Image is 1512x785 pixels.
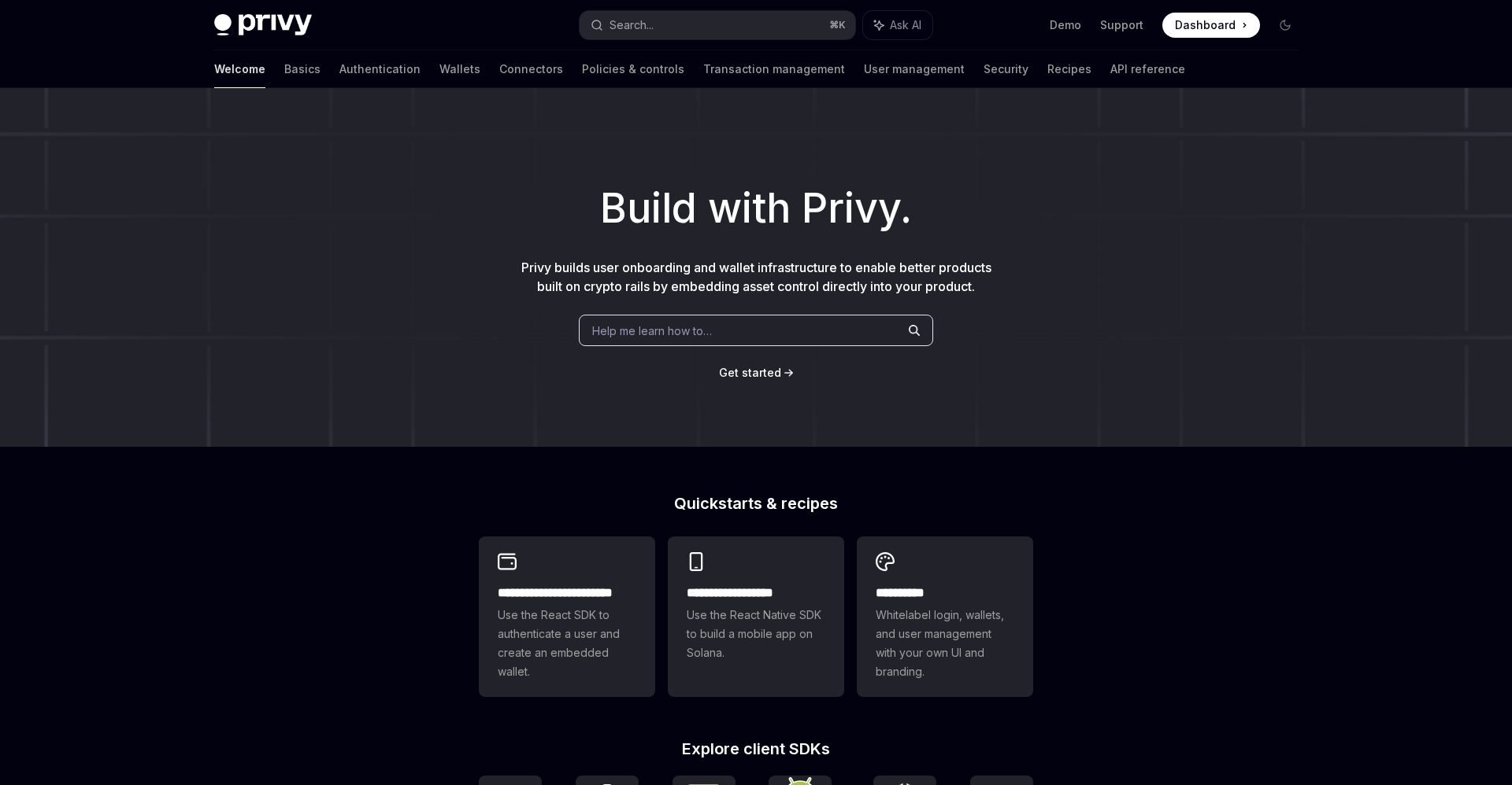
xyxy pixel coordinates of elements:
[1047,50,1091,88] a: Recipes
[719,365,781,381] a: Get started
[610,16,654,35] div: Search...
[1110,50,1185,88] a: API reference
[592,322,712,339] span: Help me learn how to…
[876,606,1014,681] span: Whitelabel login, wallets, and user management with your own UI and branding.
[1050,17,1081,33] a: Demo
[284,50,321,88] a: Basics
[479,496,1033,511] h2: Quickstarts & recipes
[339,50,421,88] a: Authentication
[439,50,480,88] a: Wallets
[857,536,1033,697] a: **** *****Whitelabel login, wallets, and user management with your own UI and branding.
[521,260,991,294] span: Privy builds user onboarding and wallet infrastructure to enable better products built on crypto ...
[687,606,825,662] span: Use the React Native SDK to build a mobile app on Solana.
[214,50,265,88] a: Welcome
[498,606,636,681] span: Use the React SDK to authenticate a user and create an embedded wallet.
[580,11,855,39] button: Search...⌘K
[499,50,563,88] a: Connectors
[1162,13,1260,38] a: Dashboard
[479,741,1033,757] h2: Explore client SDKs
[582,50,684,88] a: Policies & controls
[719,366,781,379] span: Get started
[1100,17,1143,33] a: Support
[863,11,932,39] button: Ask AI
[984,50,1028,88] a: Security
[214,14,312,36] img: dark logo
[1175,17,1236,33] span: Dashboard
[668,536,844,697] a: **** **** **** ***Use the React Native SDK to build a mobile app on Solana.
[1273,13,1298,38] button: Toggle dark mode
[890,17,921,33] span: Ask AI
[864,50,965,88] a: User management
[25,178,1487,239] h1: Build with Privy.
[829,19,846,31] span: ⌘ K
[703,50,845,88] a: Transaction management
